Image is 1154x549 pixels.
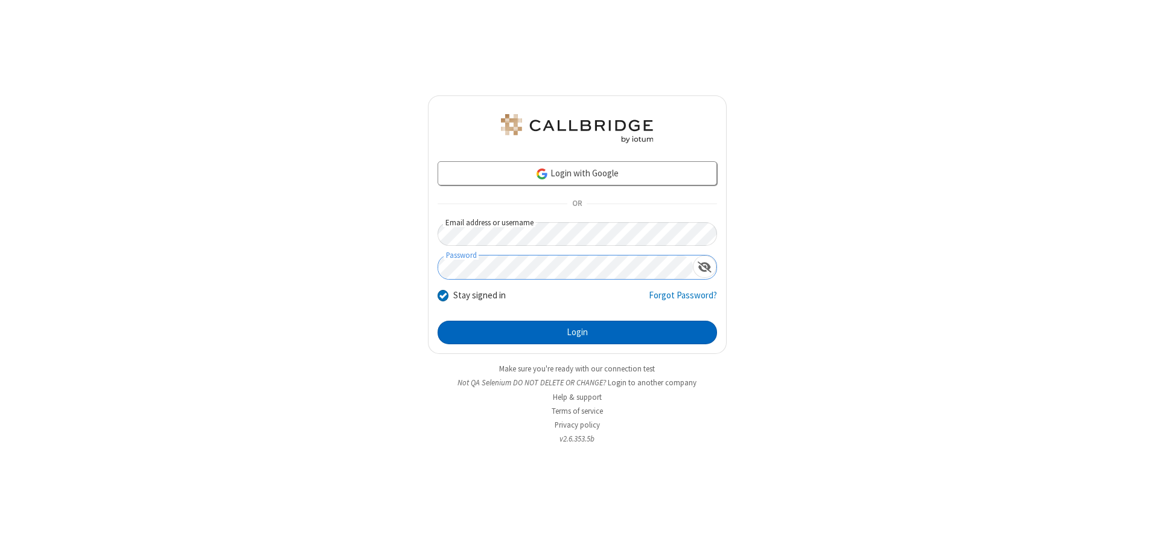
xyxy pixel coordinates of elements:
button: Login to another company [608,377,697,388]
li: Not QA Selenium DO NOT DELETE OR CHANGE? [428,377,727,388]
li: v2.6.353.5b [428,433,727,445]
input: Password [438,255,693,279]
img: QA Selenium DO NOT DELETE OR CHANGE [499,114,655,143]
div: Show password [693,255,716,278]
a: Make sure you're ready with our connection test [499,364,655,374]
img: google-icon.png [535,167,549,181]
a: Login with Google [438,161,717,185]
a: Terms of service [552,406,603,416]
input: Email address or username [438,222,717,246]
a: Help & support [553,392,602,402]
a: Privacy policy [555,420,600,430]
span: OR [567,196,587,213]
button: Login [438,321,717,345]
a: Forgot Password? [649,289,717,312]
label: Stay signed in [453,289,506,303]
